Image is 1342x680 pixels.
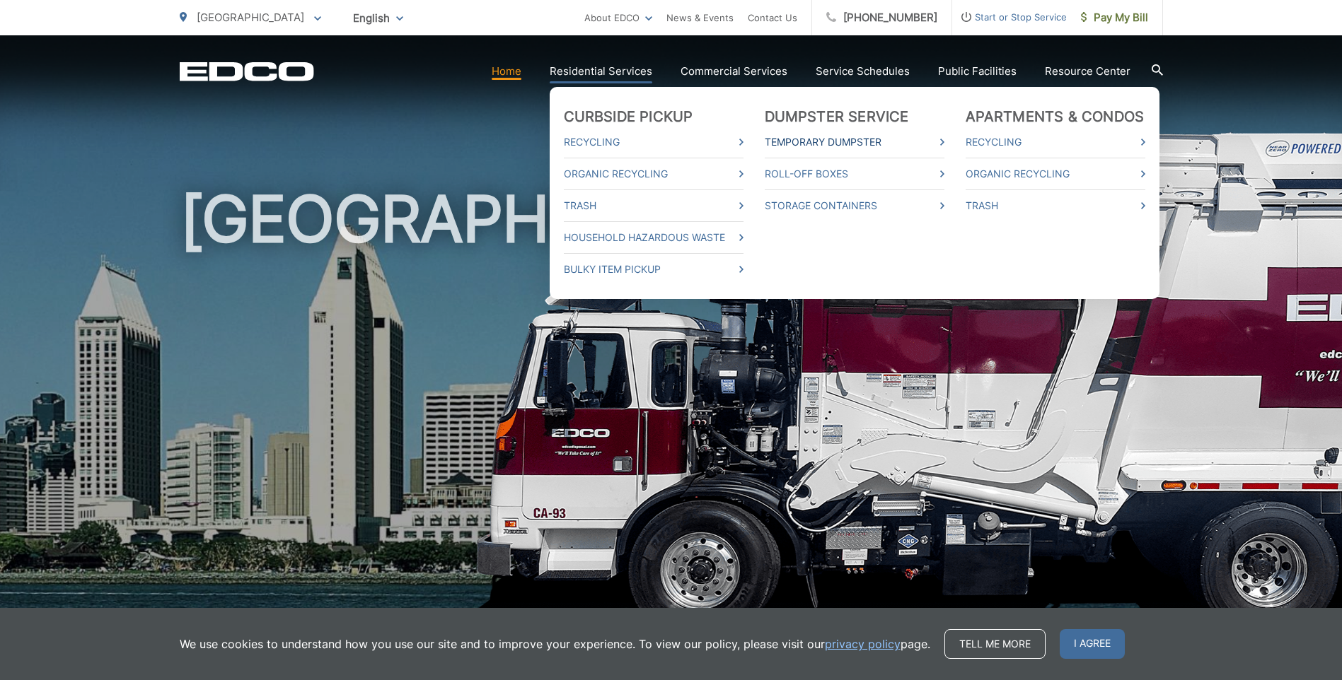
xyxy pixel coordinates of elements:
[1060,629,1125,659] span: I agree
[765,108,909,125] a: Dumpster Service
[966,165,1145,182] a: Organic Recycling
[966,108,1145,125] a: Apartments & Condos
[564,134,744,151] a: Recycling
[564,229,744,246] a: Household Hazardous Waste
[966,134,1145,151] a: Recycling
[342,6,414,30] span: English
[197,11,304,24] span: [GEOGRAPHIC_DATA]
[765,197,944,214] a: Storage Containers
[681,63,787,80] a: Commercial Services
[180,184,1163,631] h1: [GEOGRAPHIC_DATA]
[564,165,744,182] a: Organic Recycling
[944,629,1046,659] a: Tell me more
[1081,9,1148,26] span: Pay My Bill
[550,63,652,80] a: Residential Services
[564,261,744,278] a: Bulky Item Pickup
[180,61,314,81] a: EDCD logo. Return to the homepage.
[1045,63,1130,80] a: Resource Center
[816,63,910,80] a: Service Schedules
[938,63,1017,80] a: Public Facilities
[966,197,1145,214] a: Trash
[765,165,944,182] a: Roll-Off Boxes
[825,635,901,652] a: privacy policy
[564,108,693,125] a: Curbside Pickup
[765,134,944,151] a: Temporary Dumpster
[666,9,734,26] a: News & Events
[748,9,797,26] a: Contact Us
[564,197,744,214] a: Trash
[584,9,652,26] a: About EDCO
[492,63,521,80] a: Home
[180,635,930,652] p: We use cookies to understand how you use our site and to improve your experience. To view our pol...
